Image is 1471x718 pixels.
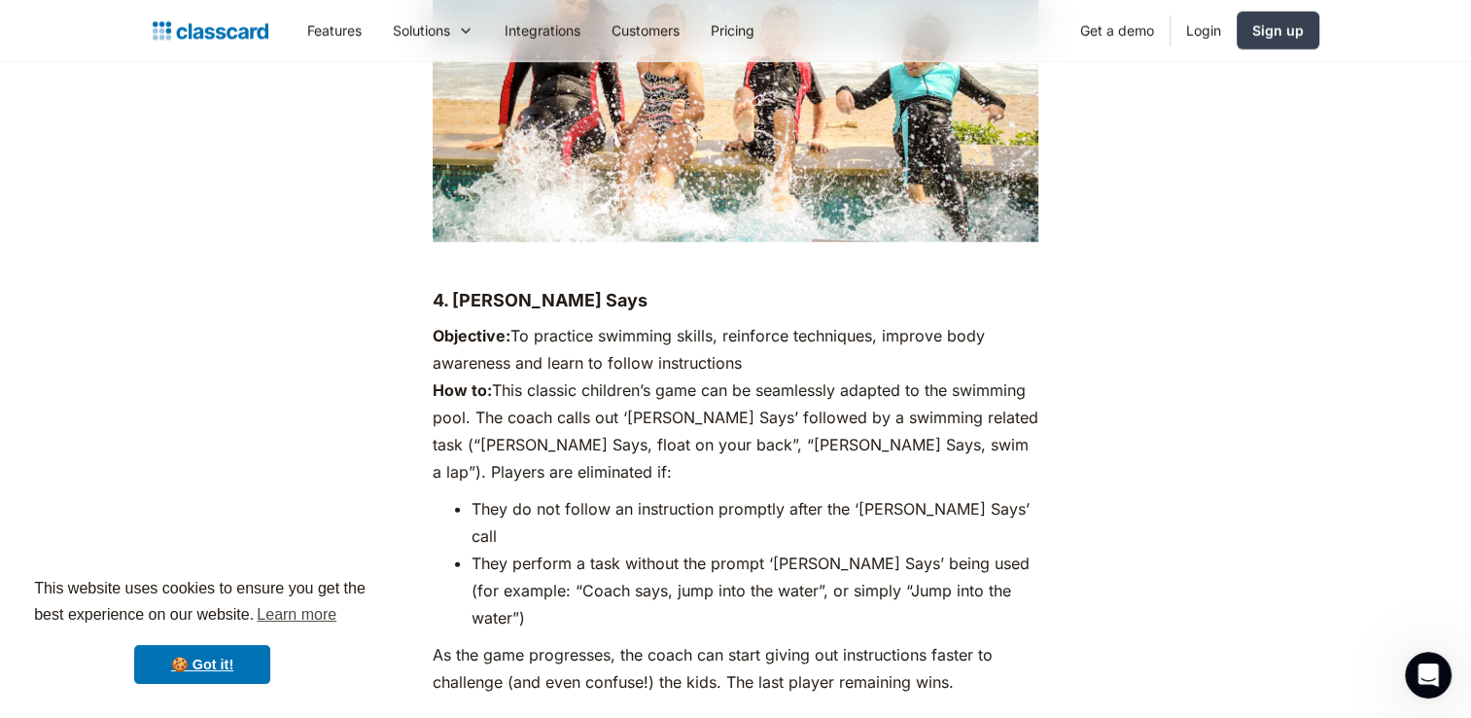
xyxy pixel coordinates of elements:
p: As the game progresses, the coach can start giving out instructions faster to challenge (and even... [433,641,1038,696]
span: This website uses cookies to ensure you get the best experience on our website. [34,577,370,629]
strong: Objective: [433,326,510,345]
a: home [153,18,268,45]
a: Login [1171,9,1237,53]
li: They perform a task without the prompt ‘[PERSON_NAME] Says’ being used (for example: “Coach says,... [472,550,1038,631]
div: Solutions [377,9,489,53]
a: Sign up [1237,12,1319,50]
a: Get a demo [1065,9,1170,53]
a: Features [292,9,377,53]
a: Pricing [695,9,770,53]
iframe: Intercom live chat [1405,652,1452,699]
a: Integrations [489,9,596,53]
div: Solutions [393,20,450,41]
h4: 4. [PERSON_NAME] Says [433,289,1038,312]
strong: How to: [433,380,492,400]
div: cookieconsent [16,558,389,702]
a: Customers [596,9,695,53]
a: dismiss cookie message [134,645,270,684]
p: To practice swimming skills, reinforce techniques, improve body awareness and learn to follow ins... [433,322,1038,485]
div: Sign up [1252,20,1304,41]
li: They do not follow an instruction promptly after the ‘[PERSON_NAME] Says’ call [472,495,1038,550]
p: ‍ [433,252,1038,279]
a: learn more about cookies [254,600,339,629]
